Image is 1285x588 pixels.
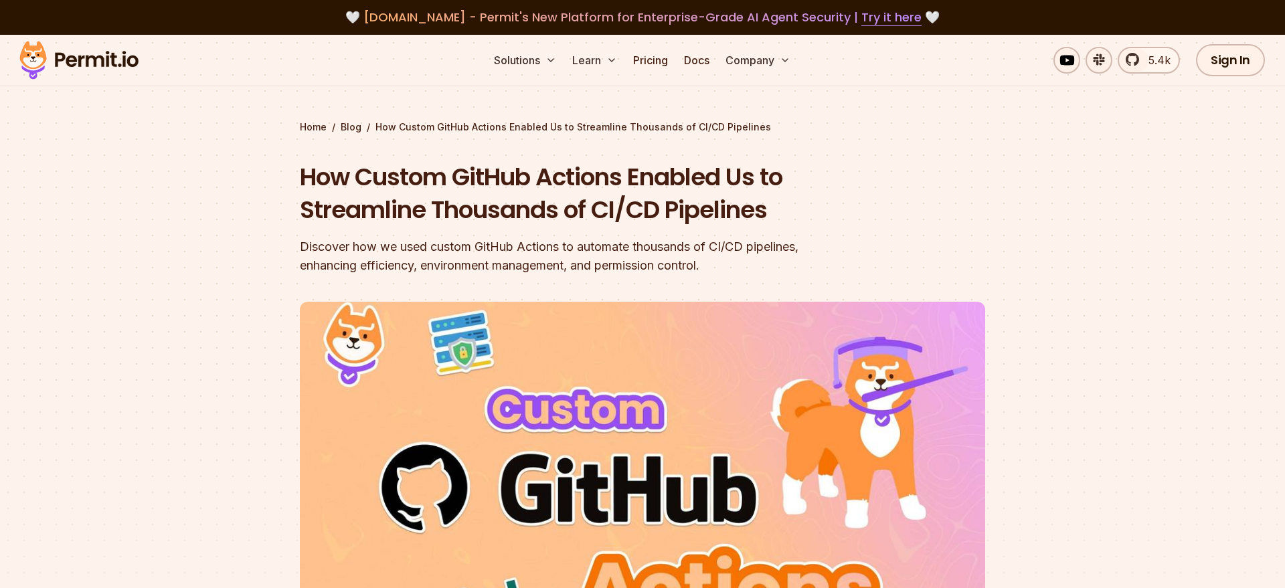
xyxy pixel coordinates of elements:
[300,237,814,275] div: Discover how we used custom GitHub Actions to automate thousands of CI/CD pipelines, enhancing ef...
[1140,52,1171,68] span: 5.4k
[679,47,715,74] a: Docs
[341,120,361,134] a: Blog
[363,9,922,25] span: [DOMAIN_NAME] - Permit's New Platform for Enterprise-Grade AI Agent Security |
[1196,44,1265,76] a: Sign In
[1118,47,1180,74] a: 5.4k
[13,37,145,83] img: Permit logo
[300,120,985,134] div: / /
[300,161,814,227] h1: How Custom GitHub Actions Enabled Us to Streamline Thousands of CI/CD Pipelines
[32,8,1253,27] div: 🤍 🤍
[567,47,622,74] button: Learn
[489,47,562,74] button: Solutions
[861,9,922,26] a: Try it here
[720,47,796,74] button: Company
[300,120,327,134] a: Home
[628,47,673,74] a: Pricing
